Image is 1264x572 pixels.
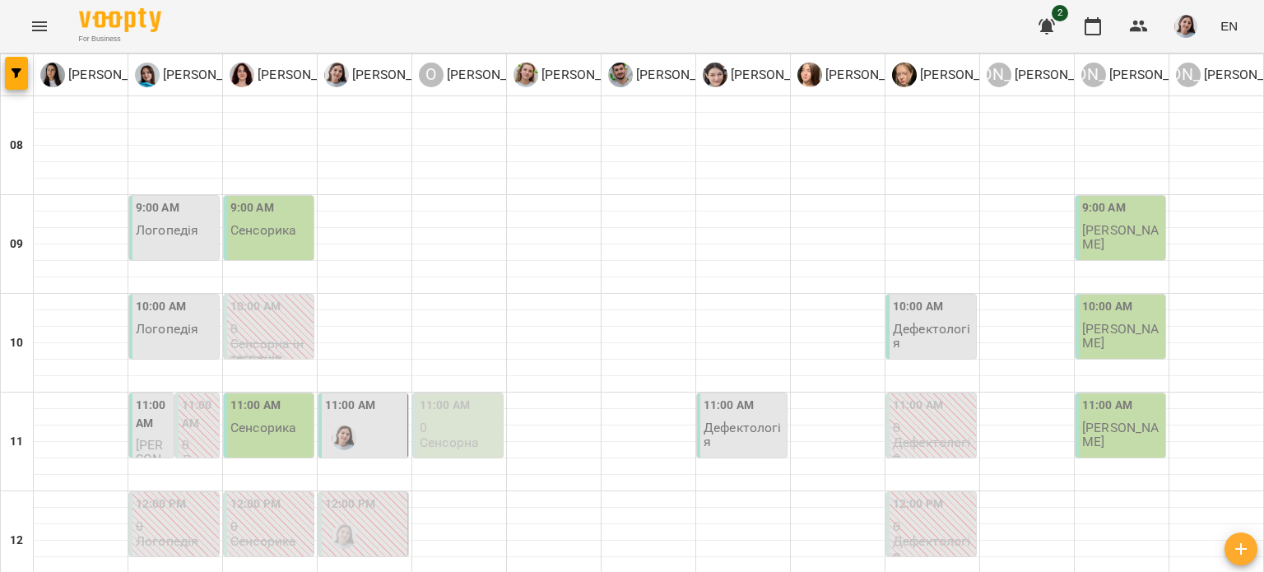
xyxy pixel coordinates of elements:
[987,63,1114,87] div: Юлія Януш
[230,495,281,514] label: 12:00 PM
[608,63,736,87] div: Андрій Морцун
[917,65,1020,85] p: [PERSON_NAME]
[332,426,356,450] img: Дарія Тріпадуш
[420,397,470,415] label: 11:00 AM
[420,435,479,449] p: Сенсорна
[893,534,973,563] p: Дефектологія
[230,322,310,336] p: 0
[633,65,736,85] p: [PERSON_NAME]
[893,519,973,533] p: 0
[513,63,538,87] img: О
[704,397,754,415] label: 11:00 AM
[136,322,198,336] p: Логопедія
[10,235,23,253] h6: 09
[10,433,23,451] h6: 11
[10,137,23,155] h6: 08
[703,63,830,87] div: Софія Цюпер
[703,63,830,87] a: С [PERSON_NAME]
[608,63,736,87] a: А [PERSON_NAME]
[40,63,65,87] img: І
[10,334,23,352] h6: 10
[444,65,546,85] p: [PERSON_NAME]
[703,63,727,87] img: С
[230,397,281,415] label: 11:00 AM
[704,421,783,449] p: Дефектологія
[513,63,641,87] div: Олена Савків
[136,223,198,237] p: Логопедія
[893,322,973,351] p: Дефектологія
[40,63,168,87] a: І [PERSON_NAME]
[1224,532,1257,565] button: Add lesson
[135,63,160,87] img: Т
[230,519,310,533] p: 0
[987,63,1011,87] div: [PERSON_NAME]
[230,63,357,87] div: Ольга Крикун
[325,397,375,415] label: 11:00 AM
[136,519,216,533] p: 0
[893,421,973,435] p: 0
[1082,421,1162,449] p: [PERSON_NAME]
[1214,11,1244,41] button: EN
[182,453,216,481] p: Логопедія
[349,65,452,85] p: [PERSON_NAME]
[230,298,281,316] label: 10:00 AM
[20,7,59,46] button: Menu
[136,199,179,217] label: 9:00 AM
[892,63,917,87] img: А
[419,63,444,87] div: О
[608,63,633,87] img: А
[230,63,254,87] img: О
[797,63,991,87] div: Олеся Безтільна
[420,421,500,435] p: 0
[1011,65,1114,85] p: [PERSON_NAME]
[325,495,375,514] label: 12:00 PM
[538,65,641,85] p: [PERSON_NAME]
[230,223,296,237] p: Сенсорика
[136,397,170,432] label: 11:00 AM
[182,397,216,432] label: 11:00 AM
[1081,63,1209,87] a: [PERSON_NAME] [PERSON_NAME]
[182,438,216,452] p: 0
[230,534,296,548] p: Сенсорика
[419,63,546,87] div: Олександр Шикін
[135,63,263,87] a: Т [PERSON_NAME]
[136,534,198,548] p: Логопедія
[1106,65,1209,85] p: [PERSON_NAME]
[727,65,830,85] p: [PERSON_NAME]
[797,63,822,87] img: О
[1081,63,1106,87] div: [PERSON_NAME]
[1082,322,1162,351] p: [PERSON_NAME]
[893,397,943,415] label: 11:00 AM
[136,495,186,514] label: 12:00 PM
[230,199,274,217] label: 9:00 AM
[160,65,263,85] p: [PERSON_NAME]
[10,532,23,550] h6: 12
[892,63,1020,87] a: А [PERSON_NAME]
[1082,199,1126,217] label: 9:00 AM
[1082,298,1132,316] label: 10:00 AM
[822,65,991,85] p: [PERSON_NAME] Безтільна
[893,298,943,316] label: 10:00 AM
[135,63,263,87] div: Тетяна Хомин
[892,63,1020,87] div: Анна Прокопенко
[136,437,169,538] span: [PERSON_NAME] ([PERSON_NAME])
[332,524,356,549] img: Дарія Тріпадуш
[1220,17,1238,35] span: EN
[1052,5,1068,21] span: 2
[513,63,641,87] a: О [PERSON_NAME]
[65,65,168,85] p: [PERSON_NAME]
[324,63,349,87] img: Д
[1081,63,1209,87] div: Анна Субота
[893,495,943,514] label: 12:00 PM
[40,63,168,87] div: Ірина Керівник
[987,63,1114,87] a: [PERSON_NAME] [PERSON_NAME]
[230,63,357,87] a: О [PERSON_NAME]
[893,435,973,464] p: Дефектологія
[419,63,546,87] a: О [PERSON_NAME]
[1174,15,1197,38] img: 6242ec16dc90ad4268c72ceab8d6e351.jpeg
[230,337,310,365] p: Сенсорна інтеграція
[136,298,186,316] label: 10:00 AM
[79,8,161,32] img: Voopty Logo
